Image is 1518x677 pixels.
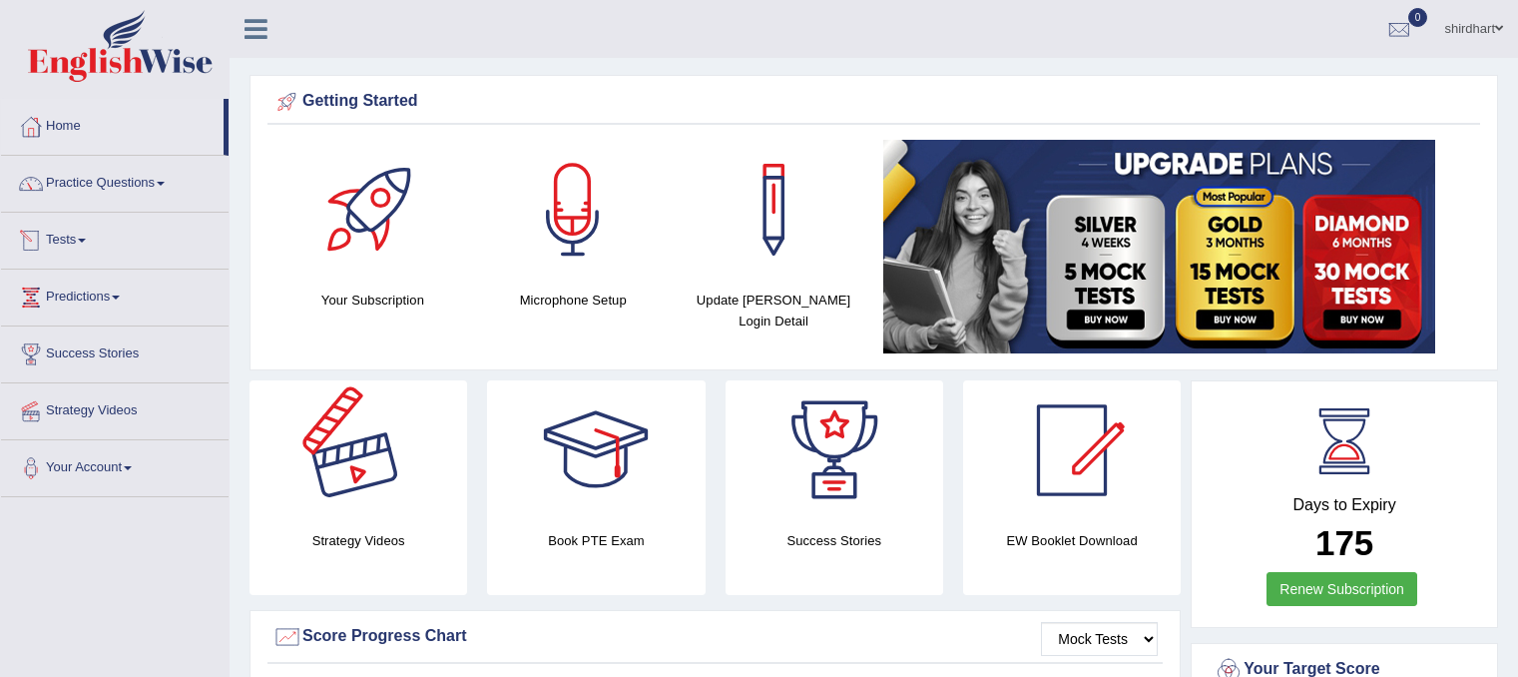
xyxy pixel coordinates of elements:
a: Strategy Videos [1,383,229,433]
h4: Strategy Videos [250,530,467,551]
h4: Book PTE Exam [487,530,705,551]
a: Renew Subscription [1266,572,1417,606]
h4: Microphone Setup [483,290,664,311]
a: Success Stories [1,327,229,376]
img: small5.jpg [883,140,1435,353]
a: Practice Questions [1,156,229,206]
h4: Your Subscription [282,290,463,311]
h4: EW Booklet Download [963,530,1181,551]
a: Predictions [1,270,229,320]
a: Home [1,99,224,149]
h4: Success Stories [726,530,943,551]
h4: Days to Expiry [1214,496,1475,514]
a: Tests [1,213,229,263]
b: 175 [1315,523,1373,562]
a: Your Account [1,440,229,490]
div: Score Progress Chart [272,622,1158,652]
div: Getting Started [272,87,1475,117]
h4: Update [PERSON_NAME] Login Detail [684,290,864,332]
span: 0 [1408,8,1428,27]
